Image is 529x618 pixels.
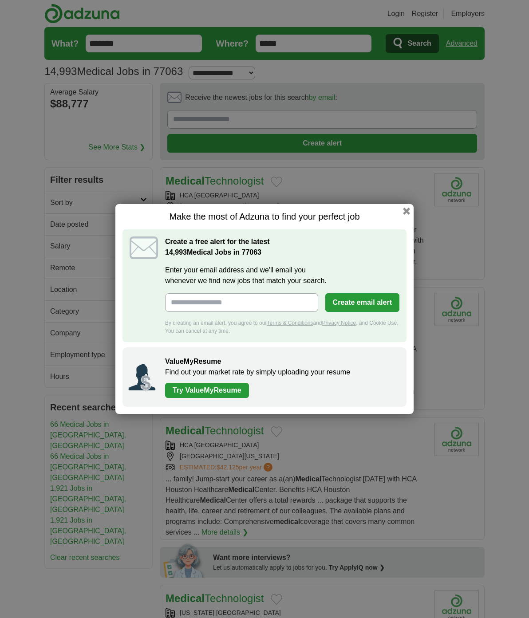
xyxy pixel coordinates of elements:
span: 14,993 [165,247,187,258]
p: Find out your market rate by simply uploading your resume [165,367,398,378]
a: Terms & Conditions [267,320,313,326]
a: Try ValueMyResume [165,383,249,398]
h2: Create a free alert for the latest [165,236,399,258]
div: By creating an email alert, you agree to our and , and Cookie Use. You can cancel at any time. [165,319,399,335]
label: Enter your email address and we'll email you whenever we find new jobs that match your search. [165,265,399,286]
h1: Make the most of Adzuna to find your perfect job [122,211,407,222]
strong: Medical Jobs in 77063 [165,248,261,256]
h2: ValueMyResume [165,356,398,367]
button: Create email alert [325,293,399,312]
img: icon_email.svg [130,236,158,259]
a: Privacy Notice [322,320,356,326]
